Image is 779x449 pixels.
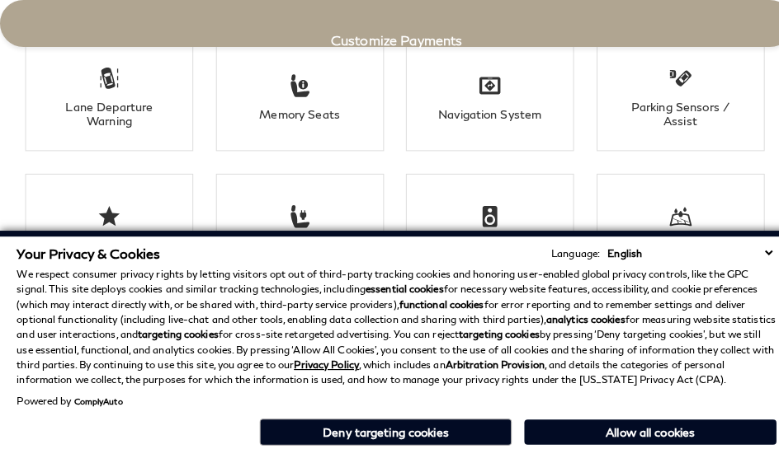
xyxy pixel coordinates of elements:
button: Allow all cookies [515,412,762,437]
strong: targeting cookies [135,322,215,334]
div: Navigation System [422,105,541,119]
div: Parking Sensors / Assist [608,97,728,125]
strong: analytics cookies [536,307,614,320]
div: Lane Departure Warning [48,97,168,125]
div: Memory Seats [234,105,354,119]
a: Privacy Policy [289,352,352,364]
span: Your Privacy & Cookies [17,241,158,256]
strong: essential cookies [359,278,436,290]
select: Language Select [593,241,762,256]
strong: targeting cookies [451,322,530,334]
div: Language: [541,244,589,254]
strong: functional cookies [392,292,475,305]
div: Powered by [17,389,120,399]
span: Customize Payments [325,31,455,47]
button: Deny targeting cookies [255,411,503,437]
p: We respect consumer privacy rights by letting visitors opt out of third-party tracking cookies an... [17,262,762,381]
strong: Arbitration Provision [437,352,535,364]
a: ComplyAuto [73,389,120,399]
